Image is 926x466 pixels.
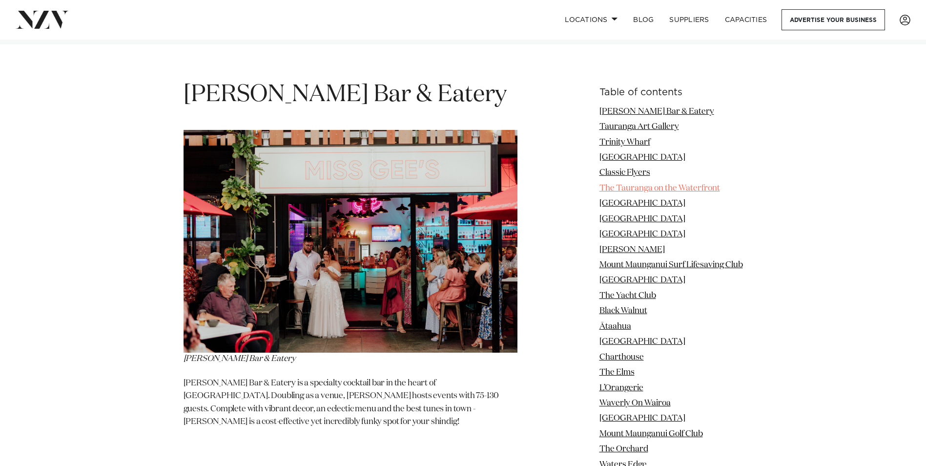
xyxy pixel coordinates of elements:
[599,384,643,392] a: L’Orangerie
[16,11,69,28] img: nzv-logo.png
[599,169,650,177] a: Classic Flyers
[599,414,685,423] a: [GEOGRAPHIC_DATA]
[599,138,650,147] a: Trinity Wharf
[625,9,661,30] a: BLOG
[661,9,717,30] a: SUPPLIERS
[184,355,296,363] em: [PERSON_NAME] Bar & Eatery
[599,430,703,438] a: Mount Maunganui Golf Club
[599,292,656,300] a: The Yacht Club
[782,9,885,30] a: Advertise your business
[599,307,647,315] a: Black Walnut
[599,399,671,407] a: Waverly On Wairoa
[599,123,679,131] a: Tauranga Art Gallery
[599,199,685,208] a: [GEOGRAPHIC_DATA]
[599,338,685,346] a: [GEOGRAPHIC_DATA]
[599,445,648,453] a: The Orchard
[599,322,631,331] a: Ātaahua
[599,153,685,162] a: [GEOGRAPHIC_DATA]
[599,368,635,377] a: The Elms
[599,184,720,192] a: The Tauranga on the Waterfront
[184,377,517,428] p: [PERSON_NAME] Bar & Eatery is a specialty cocktail bar in the heart of [GEOGRAPHIC_DATA]. Doublin...
[599,276,685,284] a: [GEOGRAPHIC_DATA]
[599,230,685,238] a: [GEOGRAPHIC_DATA]
[557,9,625,30] a: Locations
[599,246,665,254] a: [PERSON_NAME]
[599,261,743,269] a: Mount Maunganui Surf Lifesaving Club
[599,353,644,361] a: Charthouse
[599,87,743,98] h6: Table of contents
[717,9,775,30] a: Capacities
[599,107,714,116] a: [PERSON_NAME] Bar & Eatery
[184,80,517,110] h1: [PERSON_NAME] Bar & Eatery
[599,215,685,223] a: [GEOGRAPHIC_DATA]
